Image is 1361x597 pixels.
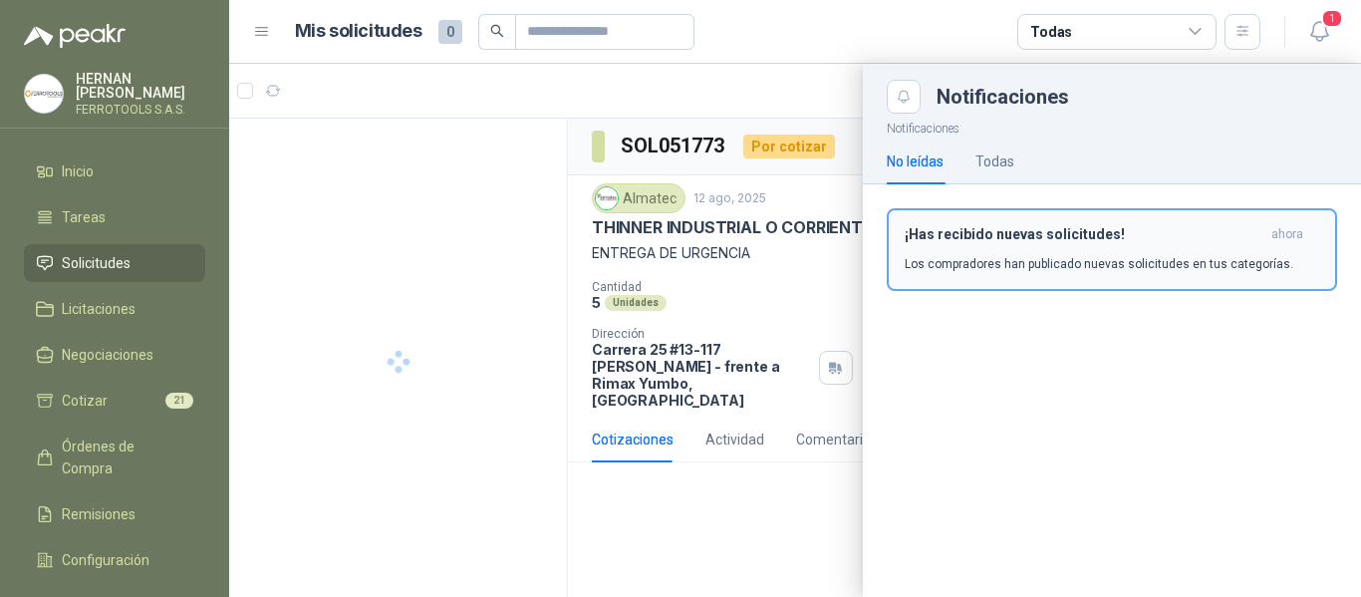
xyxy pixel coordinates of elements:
a: Solicitudes [24,244,205,282]
h1: Mis solicitudes [295,17,422,46]
span: 1 [1321,9,1343,28]
span: Solicitudes [62,252,131,274]
span: 21 [165,393,193,409]
p: FERROTOOLS S.A.S. [76,104,205,116]
span: Tareas [62,206,106,228]
a: Configuración [24,541,205,579]
div: No leídas [887,150,944,172]
p: Notificaciones [863,114,1361,139]
button: 1 [1301,14,1337,50]
button: ¡Has recibido nuevas solicitudes!ahora Los compradores han publicado nuevas solicitudes en tus ca... [887,208,1337,291]
span: Remisiones [62,503,136,525]
button: Close [887,80,921,114]
div: Todas [975,150,1014,172]
span: search [490,24,504,38]
span: Inicio [62,160,94,182]
a: Tareas [24,198,205,236]
span: 0 [438,20,462,44]
p: Los compradores han publicado nuevas solicitudes en tus categorías. [905,255,1293,273]
span: Licitaciones [62,298,136,320]
span: Órdenes de Compra [62,436,186,479]
span: ahora [1271,226,1303,243]
h3: ¡Has recibido nuevas solicitudes! [905,226,1263,243]
span: Cotizar [62,390,108,412]
a: Órdenes de Compra [24,428,205,487]
img: Company Logo [25,75,63,113]
div: Notificaciones [937,87,1337,107]
a: Inicio [24,152,205,190]
span: Configuración [62,549,149,571]
div: Todas [1030,21,1072,43]
a: Remisiones [24,495,205,533]
a: Negociaciones [24,336,205,374]
img: Logo peakr [24,24,126,48]
span: Negociaciones [62,344,153,366]
a: Cotizar21 [24,382,205,420]
a: Licitaciones [24,290,205,328]
p: HERNAN [PERSON_NAME] [76,72,205,100]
